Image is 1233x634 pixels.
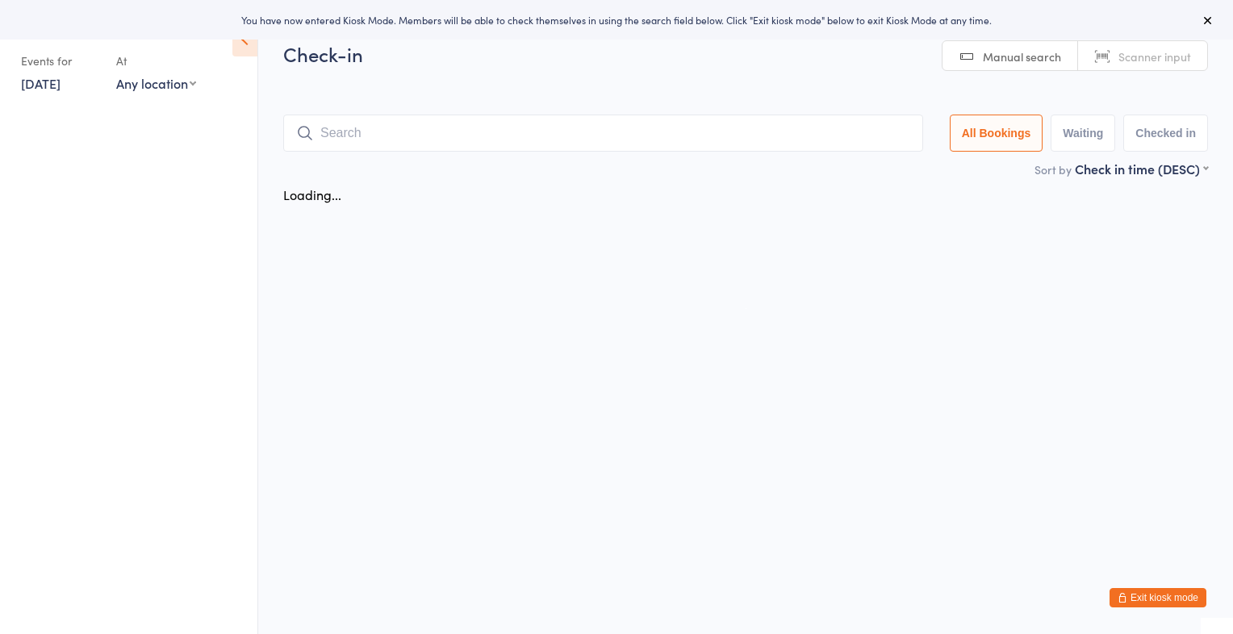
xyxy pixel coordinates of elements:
button: Checked in [1123,115,1208,152]
div: Events for [21,48,100,74]
span: Manual search [983,48,1061,65]
div: At [116,48,196,74]
span: Scanner input [1118,48,1191,65]
button: Exit kiosk mode [1110,588,1206,607]
h2: Check-in [283,40,1208,67]
div: You have now entered Kiosk Mode. Members will be able to check themselves in using the search fie... [26,13,1207,27]
div: Any location [116,74,196,92]
div: Loading... [283,186,341,203]
div: Check in time (DESC) [1075,160,1208,177]
button: Waiting [1051,115,1115,152]
label: Sort by [1034,161,1072,177]
a: [DATE] [21,74,61,92]
input: Search [283,115,923,152]
button: All Bookings [950,115,1043,152]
